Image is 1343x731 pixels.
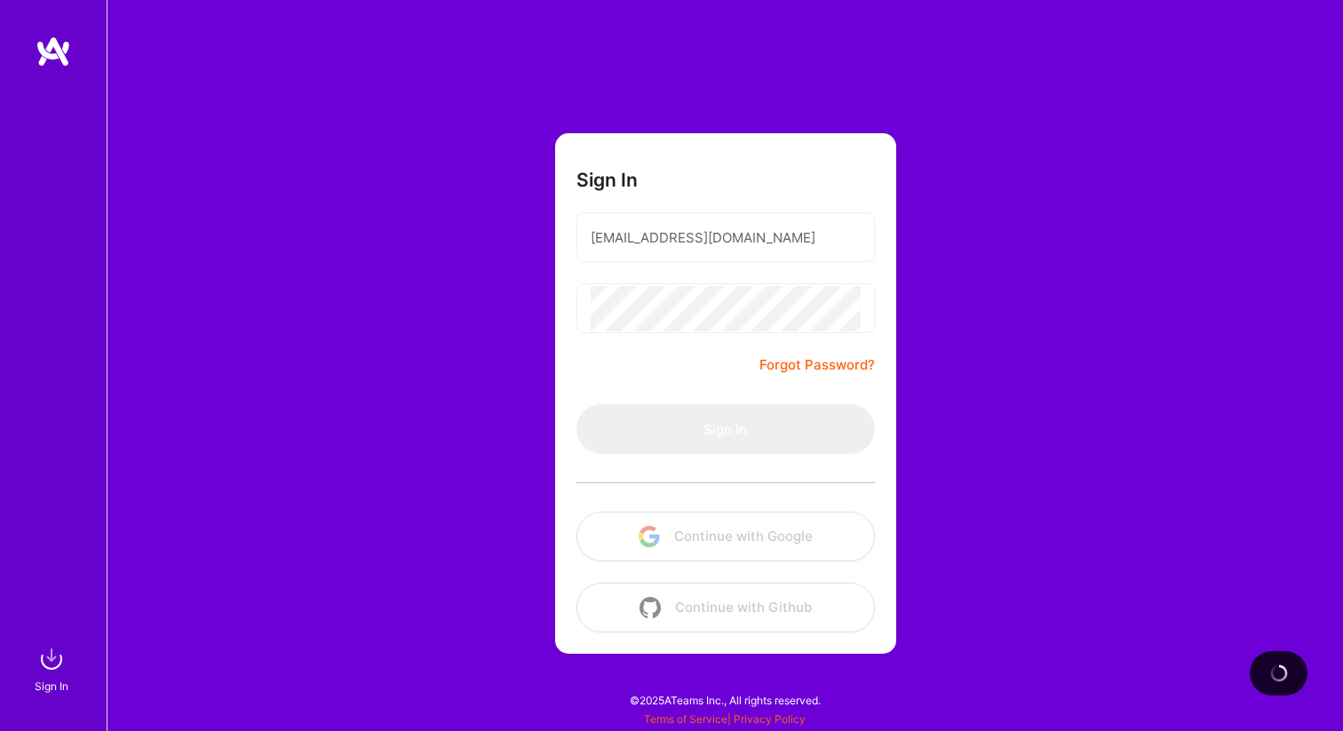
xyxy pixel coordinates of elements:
[644,712,806,726] span: |
[576,404,875,454] button: Sign In
[591,215,861,260] input: Email...
[759,354,875,376] a: Forgot Password?
[1267,661,1291,686] img: loading
[107,678,1343,722] div: © 2025 ATeams Inc., All rights reserved.
[734,712,806,726] a: Privacy Policy
[34,641,69,677] img: sign in
[37,641,69,695] a: sign inSign In
[36,36,71,68] img: logo
[640,597,661,618] img: icon
[644,712,727,726] a: Terms of Service
[576,169,638,191] h3: Sign In
[576,512,875,561] button: Continue with Google
[35,677,68,695] div: Sign In
[576,583,875,632] button: Continue with Github
[639,526,660,547] img: icon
